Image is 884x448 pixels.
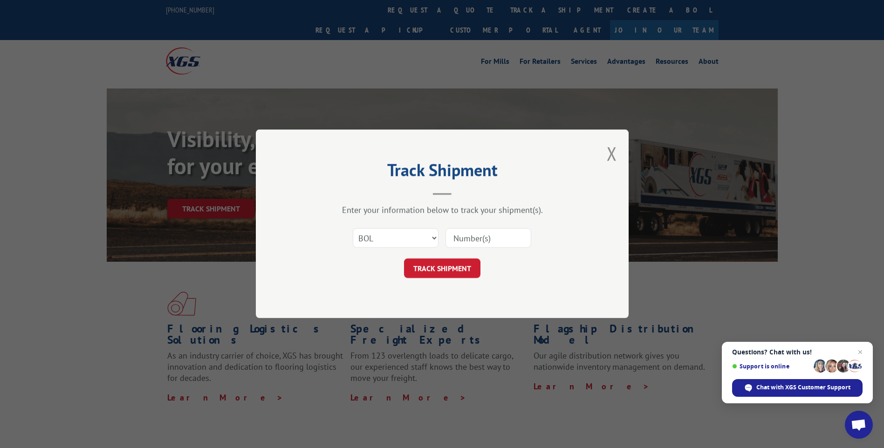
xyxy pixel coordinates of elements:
[732,379,863,397] div: Chat with XGS Customer Support
[404,259,480,278] button: TRACK SHIPMENT
[732,348,863,356] span: Questions? Chat with us!
[302,163,582,181] h2: Track Shipment
[732,363,810,370] span: Support is online
[302,205,582,216] div: Enter your information below to track your shipment(s).
[756,383,850,392] span: Chat with XGS Customer Support
[845,411,873,439] div: Open chat
[607,141,617,166] button: Close modal
[445,229,531,248] input: Number(s)
[855,346,866,358] span: Close chat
